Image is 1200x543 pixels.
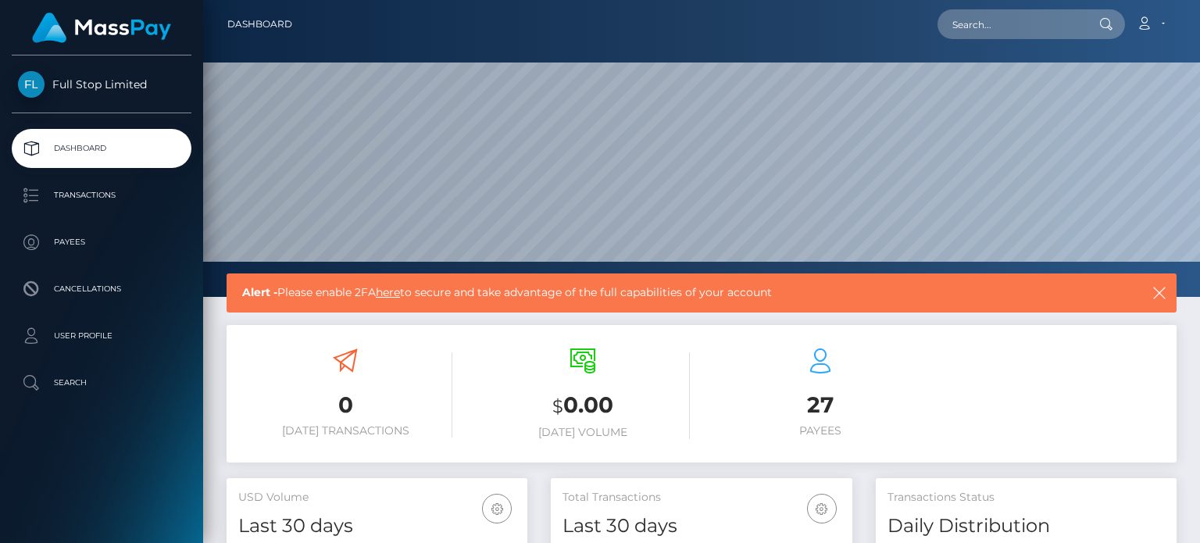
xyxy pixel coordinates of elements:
a: Payees [12,223,191,262]
input: Search... [937,9,1084,39]
h4: Last 30 days [562,513,840,540]
h4: Daily Distribution [887,513,1165,540]
p: Search [18,371,185,395]
a: Cancellations [12,270,191,309]
a: User Profile [12,316,191,355]
p: Dashboard [18,137,185,160]
img: Full Stop Limited [18,71,45,98]
a: Dashboard [12,129,191,168]
h5: Transactions Status [887,490,1165,505]
a: Search [12,363,191,402]
img: MassPay Logo [32,13,171,43]
p: Payees [18,230,185,254]
p: User Profile [18,324,185,348]
p: Cancellations [18,277,185,301]
span: Full Stop Limited [12,77,191,91]
b: Alert - [242,285,277,299]
span: Please enable 2FA to secure and take advantage of the full capabilities of your account [242,284,1060,301]
p: Transactions [18,184,185,207]
a: Dashboard [227,8,292,41]
a: here [376,285,400,299]
a: Transactions [12,176,191,215]
h4: Last 30 days [238,513,516,540]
